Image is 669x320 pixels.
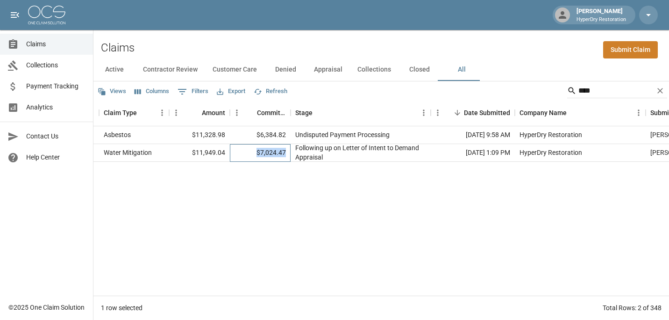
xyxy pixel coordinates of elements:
span: Help Center [26,153,85,162]
button: Contractor Review [135,58,205,81]
a: Submit Claim [603,41,658,58]
div: Stage [291,100,431,126]
div: Total Rows: 2 of 348 [603,303,662,313]
button: Show filters [175,84,211,99]
h2: Claims [101,41,135,55]
button: Denied [264,58,306,81]
button: Sort [137,106,150,119]
img: ocs-logo-white-transparent.png [28,6,65,24]
div: [PERSON_NAME] [573,7,630,23]
div: Claim Type [99,100,169,126]
div: Undisputed Payment Processing [295,130,390,139]
p: HyperDry Restoration [576,16,626,24]
span: Payment Tracking [26,81,85,91]
button: All [441,58,483,81]
span: Claims [26,39,85,49]
span: Contact Us [26,131,85,141]
div: [DATE] 1:09 PM [431,144,515,162]
button: Collections [350,58,399,81]
button: Sort [451,106,464,119]
div: Committed Amount [257,100,286,126]
div: Water Mitigation [104,148,152,157]
div: Search [567,83,667,100]
button: Menu [155,106,169,120]
div: Following up on Letter of Intent to Demand Appraisal [295,143,426,162]
button: open drawer [6,6,24,24]
div: Stage [295,100,313,126]
div: Committed Amount [230,100,291,126]
div: Company Name [520,100,567,126]
div: Amount [202,100,225,126]
div: [DATE] 9:58 AM [431,126,515,144]
button: Views [95,84,128,99]
button: Sort [313,106,326,119]
button: Clear [653,84,667,98]
div: Claim Number [6,100,99,126]
button: Refresh [251,84,290,99]
div: Company Name [515,100,646,126]
button: Appraisal [306,58,350,81]
div: © 2025 One Claim Solution [8,303,85,312]
button: Menu [169,106,183,120]
div: $11,949.04 [169,144,230,162]
span: Analytics [26,102,85,112]
div: $6,384.82 [230,126,291,144]
div: 1 row selected [101,303,142,313]
div: HyperDry Restoration [520,148,582,157]
button: Select columns [132,84,171,99]
div: Claim Type [104,100,137,126]
button: Closed [399,58,441,81]
button: Menu [230,106,244,120]
div: Date Submitted [464,100,510,126]
button: Menu [431,106,445,120]
div: $11,328.98 [169,126,230,144]
div: Date Submitted [431,100,515,126]
div: $7,024.47 [230,144,291,162]
div: Amount [169,100,230,126]
button: Sort [244,106,257,119]
button: Sort [189,106,202,119]
div: Asbestos [104,130,131,139]
button: Sort [567,106,580,119]
button: Active [93,58,135,81]
span: Collections [26,60,85,70]
div: dynamic tabs [93,58,669,81]
button: Export [214,84,248,99]
button: Customer Care [205,58,264,81]
button: Menu [632,106,646,120]
button: Menu [417,106,431,120]
div: HyperDry Restoration [520,130,582,139]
